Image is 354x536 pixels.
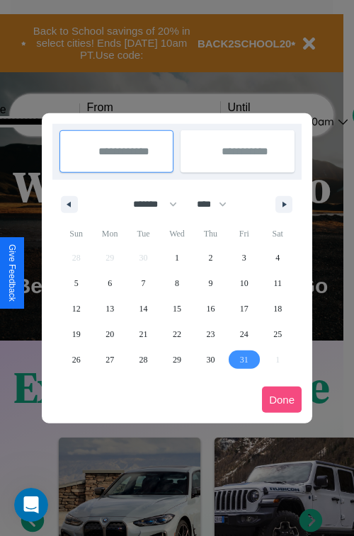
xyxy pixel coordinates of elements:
span: Fri [227,222,261,245]
span: 16 [206,296,215,321]
button: 12 [59,296,93,321]
button: 6 [93,270,126,296]
button: 5 [59,270,93,296]
span: 9 [208,270,212,296]
div: Give Feedback [7,244,17,302]
button: 7 [127,270,160,296]
button: Done [262,387,302,413]
span: 25 [273,321,282,347]
span: 23 [206,321,215,347]
span: 18 [273,296,282,321]
span: 19 [72,321,81,347]
span: Tue [127,222,160,245]
iframe: Intercom live chat [14,488,48,522]
button: 19 [59,321,93,347]
span: Sun [59,222,93,245]
button: 26 [59,347,93,372]
span: 11 [273,270,282,296]
button: 23 [194,321,227,347]
button: 13 [93,296,126,321]
button: 21 [127,321,160,347]
span: 28 [139,347,148,372]
span: 13 [105,296,114,321]
button: 22 [160,321,193,347]
span: 20 [105,321,114,347]
button: 29 [160,347,193,372]
span: 10 [240,270,249,296]
span: 1 [175,245,179,270]
button: 2 [194,245,227,270]
button: 18 [261,296,295,321]
button: 25 [261,321,295,347]
button: 27 [93,347,126,372]
span: Wed [160,222,193,245]
button: 11 [261,270,295,296]
span: 24 [240,321,249,347]
button: 9 [194,270,227,296]
span: 31 [240,347,249,372]
button: 1 [160,245,193,270]
button: 14 [127,296,160,321]
span: Mon [93,222,126,245]
span: 12 [72,296,81,321]
button: 3 [227,245,261,270]
button: 16 [194,296,227,321]
button: 24 [227,321,261,347]
span: 27 [105,347,114,372]
span: 4 [275,245,280,270]
button: 30 [194,347,227,372]
span: 14 [139,296,148,321]
span: 8 [175,270,179,296]
button: 28 [127,347,160,372]
span: 26 [72,347,81,372]
button: 8 [160,270,193,296]
span: Sat [261,222,295,245]
span: 6 [108,270,112,296]
span: Thu [194,222,227,245]
button: 20 [93,321,126,347]
span: 21 [139,321,148,347]
button: 10 [227,270,261,296]
span: 30 [206,347,215,372]
span: 29 [173,347,181,372]
button: 17 [227,296,261,321]
span: 2 [208,245,212,270]
span: 17 [240,296,249,321]
span: 22 [173,321,181,347]
button: 15 [160,296,193,321]
button: 4 [261,245,295,270]
button: 31 [227,347,261,372]
span: 15 [173,296,181,321]
span: 5 [74,270,79,296]
span: 3 [242,245,246,270]
span: 7 [142,270,146,296]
